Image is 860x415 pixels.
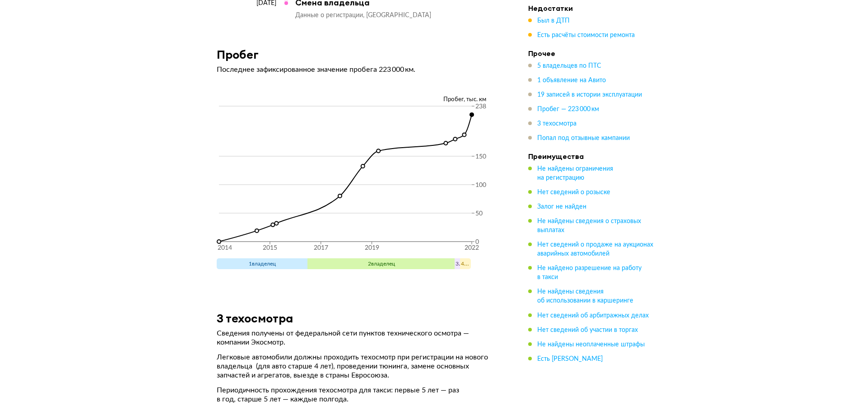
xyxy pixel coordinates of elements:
[475,210,483,217] tspan: 50
[475,103,486,110] tspan: 238
[537,242,653,257] span: Нет сведений о продаже на аукционах аварийных автомобилей
[537,92,642,98] span: 19 записей в истории эксплуатации
[537,289,633,304] span: Не найдены сведения об использовании в каршеринге
[528,152,655,161] h4: Преимущества
[537,189,610,196] span: Нет сведений о розыске
[364,245,379,251] tspan: 2019
[217,386,501,404] p: Периодичность прохождения техосмотра для такси: первые 5 лет — раз в год, старше 5 лет — каждые п...
[537,106,599,112] span: Пробег — 223 000 км
[537,204,586,210] span: Залог не найден
[537,355,603,362] span: Есть [PERSON_NAME]
[465,245,479,251] tspan: 2022
[528,4,655,13] h4: Недостатки
[217,47,259,61] h3: Пробег
[537,18,570,24] span: Был в ДТП
[537,77,606,84] span: 1 объявление на Авито
[461,261,488,267] span: 4 владелец
[537,135,630,141] span: Попал под отзывные кампании
[456,261,483,267] span: 3 владелец
[217,65,501,74] p: Последнее зафиксированное значение пробега 223 000 км.
[217,329,501,347] p: Сведения получены от федеральной сети пунктов технического осмотра — компании Экосмотр.
[218,245,232,251] tspan: 2014
[217,96,501,104] div: Пробег, тыс. км
[528,49,655,58] h4: Прочее
[249,261,276,266] span: 1 владелец
[537,218,641,233] span: Не найдены сведения о страховых выплатах
[537,265,642,280] span: Не найдено разрешение на работу в такси
[537,341,645,347] span: Не найдены неоплаченные штрафы
[537,32,635,38] span: Есть расчёты стоимости ремонта
[217,311,293,325] h3: 3 техосмотра
[537,312,649,318] span: Нет сведений об арбитражных делах
[537,121,576,127] span: 3 техосмотра
[537,326,638,333] span: Нет сведений об участии в торгах
[368,261,395,266] span: 2 владелец
[475,182,486,188] tspan: 100
[295,12,366,19] span: Данные о регистрации
[366,12,431,19] span: [GEOGRAPHIC_DATA]
[537,166,613,181] span: Не найдены ограничения на регистрацию
[262,245,277,251] tspan: 2015
[475,239,479,245] tspan: 0
[537,63,601,69] span: 5 владельцев по ПТС
[217,353,501,380] p: Легковые автомобили должны проходить техосмотр при регистрации на нового владельца (для авто стар...
[475,154,486,160] tspan: 150
[313,245,328,251] tspan: 2017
